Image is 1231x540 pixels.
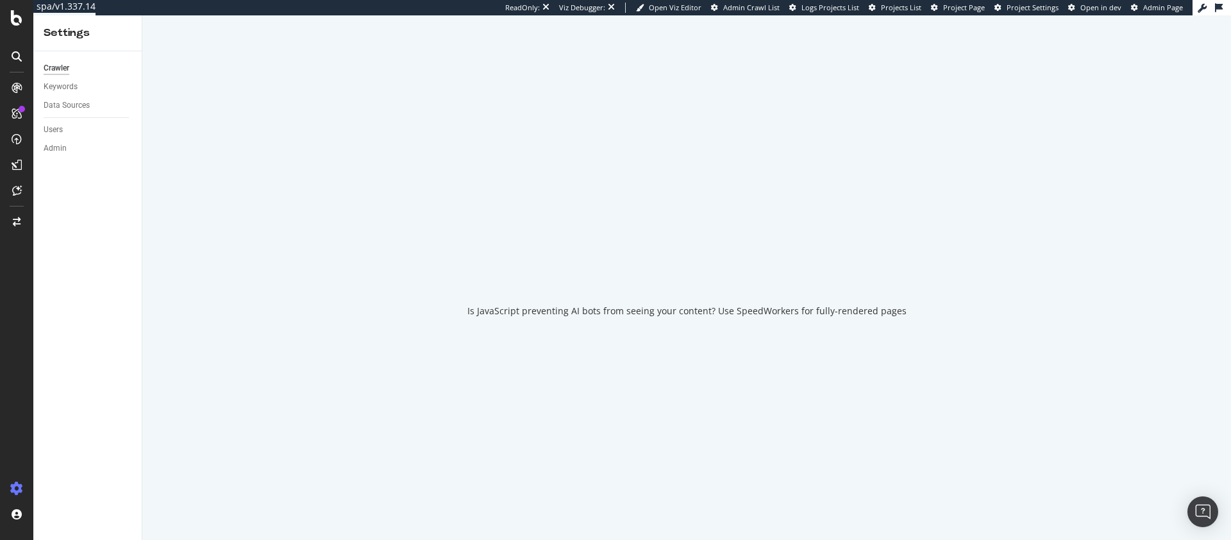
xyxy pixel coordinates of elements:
a: Admin Page [1131,3,1183,13]
div: ReadOnly: [505,3,540,13]
div: Keywords [44,80,78,94]
div: Admin [44,142,67,155]
a: Projects List [869,3,921,13]
div: Users [44,123,63,137]
div: Data Sources [44,99,90,112]
a: Data Sources [44,99,133,112]
a: Logs Projects List [789,3,859,13]
div: Settings [44,26,131,40]
span: Logs Projects List [801,3,859,12]
div: Viz Debugger: [559,3,605,13]
div: animation [641,238,733,284]
a: Open Viz Editor [636,3,701,13]
span: Projects List [881,3,921,12]
div: Crawler [44,62,69,75]
span: Project Settings [1007,3,1059,12]
span: Open in dev [1080,3,1121,12]
a: Open in dev [1068,3,1121,13]
div: Is JavaScript preventing AI bots from seeing your content? Use SpeedWorkers for fully-rendered pages [467,305,907,317]
a: Project Page [931,3,985,13]
a: Users [44,123,133,137]
a: Keywords [44,80,133,94]
span: Admin Crawl List [723,3,780,12]
a: Project Settings [994,3,1059,13]
span: Open Viz Editor [649,3,701,12]
span: Admin Page [1143,3,1183,12]
a: Admin [44,142,133,155]
div: Open Intercom Messenger [1187,496,1218,527]
a: Admin Crawl List [711,3,780,13]
a: Crawler [44,62,133,75]
span: Project Page [943,3,985,12]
